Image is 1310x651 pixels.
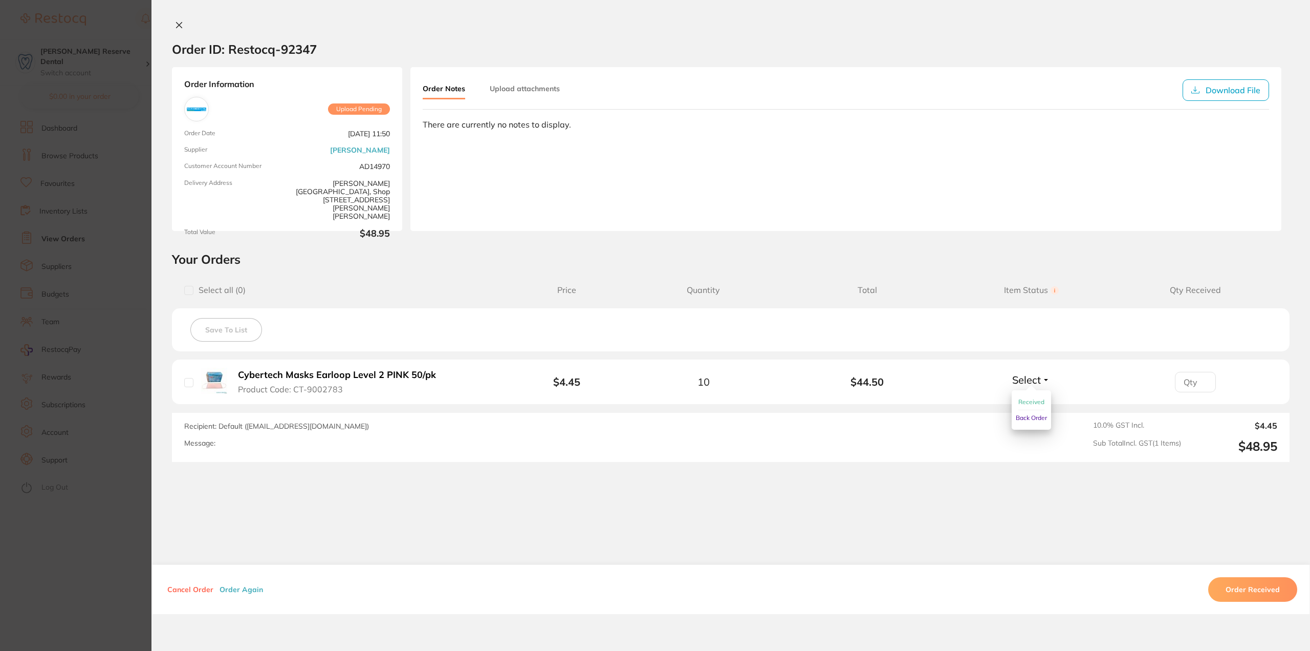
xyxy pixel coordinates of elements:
[328,103,390,115] span: Upload Pending
[184,130,283,138] span: Order Date
[1175,372,1216,392] input: Qty
[201,368,227,394] img: Cybertech Masks Earloop Level 2 PINK 50/pk
[184,439,215,448] label: Message:
[423,79,465,99] button: Order Notes
[184,79,390,89] strong: Order Information
[193,285,246,295] span: Select all ( 0 )
[184,228,283,239] span: Total Value
[621,285,785,295] span: Quantity
[164,585,216,594] button: Cancel Order
[184,162,283,171] span: Customer Account Number
[785,285,949,295] span: Total
[1018,394,1044,410] button: Received
[1208,577,1297,602] button: Order Received
[1018,398,1044,406] span: Received
[423,120,1269,129] div: There are currently no notes to display.
[1189,421,1277,430] output: $4.45
[1016,414,1047,422] span: Back Order
[553,375,580,388] b: $4.45
[512,285,622,295] span: Price
[184,422,369,431] span: Recipient: Default ( [EMAIL_ADDRESS][DOMAIN_NAME] )
[1189,439,1277,454] output: $48.95
[949,285,1113,295] span: Item Status
[291,130,390,138] span: [DATE] 11:50
[190,318,262,342] button: Save To List
[291,179,390,220] span: [PERSON_NAME][GEOGRAPHIC_DATA], Shop [STREET_ADDRESS][PERSON_NAME][PERSON_NAME]
[697,376,710,388] span: 10
[330,146,390,154] a: [PERSON_NAME]
[216,585,266,594] button: Order Again
[1016,410,1047,426] button: Back Order
[1009,373,1053,386] button: Select
[187,99,206,119] img: Adam Dental
[235,369,446,394] button: Cybertech Masks Earloop Level 2 PINK 50/pk Product Code: CT-9002783
[291,228,390,239] b: $48.95
[1093,439,1181,454] span: Sub Total Incl. GST ( 1 Items)
[172,251,1290,267] h2: Your Orders
[1113,285,1277,295] span: Qty Received
[291,162,390,171] span: AD14970
[172,41,317,57] h2: Order ID: Restocq- 92347
[1183,79,1269,101] button: Download File
[1093,421,1181,430] span: 10.0 % GST Incl.
[238,385,343,394] span: Product Code: CT-9002783
[184,146,283,154] span: Supplier
[238,370,436,381] b: Cybertech Masks Earloop Level 2 PINK 50/pk
[1012,373,1041,386] span: Select
[184,179,283,220] span: Delivery Address
[490,79,560,98] button: Upload attachments
[785,376,949,388] b: $44.50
